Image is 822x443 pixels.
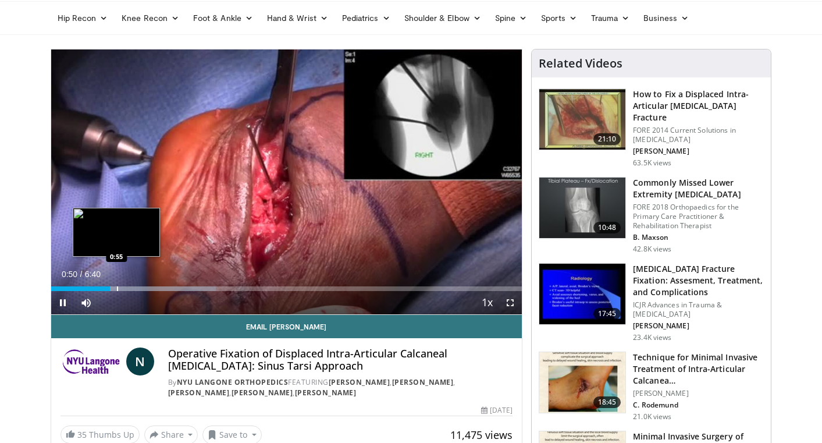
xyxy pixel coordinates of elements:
[633,126,764,144] p: FORE 2014 Current Solutions in [MEDICAL_DATA]
[74,291,98,314] button: Mute
[593,396,621,408] span: 18:45
[539,56,622,70] h4: Related Videos
[539,264,625,324] img: 297020_0000_1.png.150x105_q85_crop-smart_upscale.jpg
[77,429,87,440] span: 35
[260,6,335,30] a: Hand & Wrist
[61,348,122,375] img: NYU Langone Orthopedics
[633,389,764,398] p: [PERSON_NAME]
[450,428,513,442] span: 11,475 views
[633,263,764,298] h3: [MEDICAL_DATA] Fracture Fixation: Assesment, Treatment, and Complications
[539,89,625,150] img: 55ff4537-6d30-4030-bbbb-bab469c05b17.150x105_q85_crop-smart_upscale.jpg
[329,377,390,387] a: [PERSON_NAME]
[534,6,584,30] a: Sports
[168,348,513,373] h4: Operative Fixation of Displaced Intra-Articular Calcaneal [MEDICAL_DATA]: Sinus Tarsi Approach
[481,405,513,416] div: [DATE]
[633,177,764,200] h3: Commonly Missed Lower Extremity [MEDICAL_DATA]
[499,291,522,314] button: Fullscreen
[539,263,764,342] a: 17:45 [MEDICAL_DATA] Fracture Fixation: Assesment, Treatment, and Complications ICJR Advances in ...
[539,177,764,254] a: 10:48 Commonly Missed Lower Extremity [MEDICAL_DATA] FORE 2018 Orthopaedics for the Primary Care ...
[633,333,671,342] p: 23.4K views
[539,352,764,421] a: 18:45 Technique for Minimal Invasive Treatment of Intra-Articular Calcanea… [PERSON_NAME] C. Rode...
[633,158,671,168] p: 63.5K views
[584,6,637,30] a: Trauma
[636,6,696,30] a: Business
[633,88,764,123] h3: How to Fix a Displaced Intra-Articular [MEDICAL_DATA] Fracture
[80,270,83,279] span: /
[62,270,77,279] span: 0:50
[397,6,488,30] a: Shoulder & Elbow
[593,133,621,145] span: 21:10
[51,286,522,291] div: Progress Bar
[593,222,621,233] span: 10:48
[593,308,621,320] span: 17:45
[51,6,115,30] a: Hip Recon
[168,388,230,398] a: [PERSON_NAME]
[633,352,764,387] h3: Technique for Minimal Invasive Treatment of Intra-Articular Calcanea…
[85,270,101,279] span: 6:40
[633,401,764,410] p: C. Rodemund
[126,348,154,375] a: N
[633,203,764,231] p: FORE 2018 Orthopaedics for the Primary Care Practitioner & Rehabilitation Therapist
[168,377,513,398] div: By FEATURING , , , ,
[115,6,186,30] a: Knee Recon
[539,178,625,238] img: 4aa379b6-386c-4fb5-93ee-de5617843a87.150x105_q85_crop-smart_upscale.jpg
[51,49,522,315] video-js: Video Player
[633,244,671,254] p: 42.8K views
[633,300,764,319] p: ICJR Advances in Trauma & [MEDICAL_DATA]
[73,208,160,257] img: image.jpeg
[335,6,397,30] a: Pediatrics
[633,233,764,242] p: B. Maxson
[633,321,764,331] p: [PERSON_NAME]
[392,377,454,387] a: [PERSON_NAME]
[539,352,625,413] img: dedc188c-4393-4618-b2e6-7381f7e2f7ad.150x105_q85_crop-smart_upscale.jpg
[186,6,260,30] a: Foot & Ankle
[51,291,74,314] button: Pause
[177,377,289,387] a: NYU Langone Orthopedics
[633,147,764,156] p: [PERSON_NAME]
[51,315,522,338] a: Email [PERSON_NAME]
[488,6,534,30] a: Spine
[295,388,357,398] a: [PERSON_NAME]
[539,88,764,168] a: 21:10 How to Fix a Displaced Intra-Articular [MEDICAL_DATA] Fracture FORE 2014 Current Solutions ...
[475,291,499,314] button: Playback Rate
[633,412,671,421] p: 21.0K views
[232,388,293,398] a: [PERSON_NAME]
